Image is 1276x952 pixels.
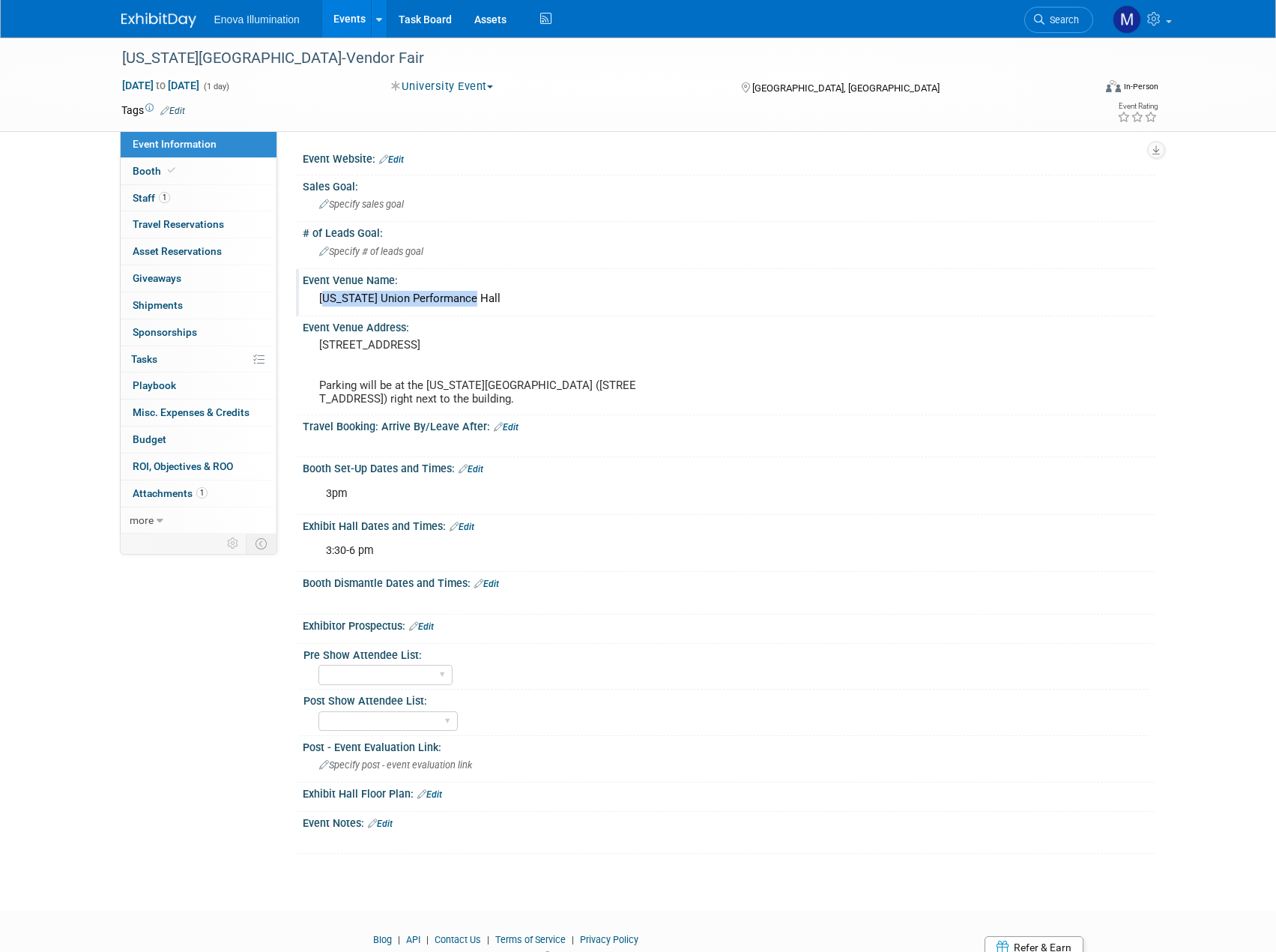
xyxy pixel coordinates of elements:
a: Edit [459,464,483,475]
i: Booth reservation complete [168,166,175,175]
a: Terms of Service [495,934,566,945]
img: Format-Inperson.png [1106,80,1121,92]
span: | [483,934,493,945]
a: Contact Us [435,934,481,945]
a: Privacy Policy [580,934,638,945]
a: API [406,934,420,945]
a: Edit [450,522,474,532]
a: Blog [373,934,392,945]
div: Exhibit Hall Floor Plan: [303,783,1155,802]
a: Edit [409,621,434,632]
a: Attachments1 [121,480,276,507]
div: Post Show Attendee List: [303,690,1149,708]
a: Misc. Expenses & Credits [121,400,276,426]
span: Staff [133,192,170,204]
span: Specify sales goal [319,199,404,210]
a: Tasks [121,346,276,373]
div: Exhibitor Prospectus: [303,615,1155,634]
a: Shipments [121,292,276,319]
div: Event Venue Name: [303,269,1155,288]
img: Max Zid [1113,5,1141,34]
a: Edit [417,789,442,800]
span: Tasks [131,353,157,365]
span: [GEOGRAPHIC_DATA], [GEOGRAPHIC_DATA] [752,82,940,94]
span: Event Information [133,138,217,150]
div: Event Rating [1117,103,1158,110]
a: Edit [379,154,404,165]
span: to [154,79,168,91]
a: Giveaways [121,265,276,292]
div: Event Format [1005,78,1159,100]
a: Edit [494,422,518,433]
div: In-Person [1123,81,1158,92]
span: | [423,934,432,945]
span: Attachments [133,487,208,499]
a: Search [1024,7,1093,33]
div: Pre Show Attendee List: [303,644,1149,663]
span: Asset Reservations [133,245,222,257]
img: ExhibitDay [121,13,196,28]
div: Exhibit Hall Dates and Times: [303,515,1155,534]
span: Budget [133,433,166,445]
span: Sponsorships [133,326,197,338]
a: Edit [368,819,393,829]
div: # of Leads Goal: [303,222,1155,241]
span: [DATE] [DATE] [121,79,200,92]
td: Tags [121,103,185,118]
a: Edit [474,579,499,589]
a: Staff1 [121,185,276,211]
div: Booth Dismantle Dates and Times: [303,572,1155,591]
div: [US_STATE][GEOGRAPHIC_DATA]-Vendor Fair [117,45,1071,72]
a: more [121,507,276,534]
div: Post - Event Evaluation Link: [303,736,1155,755]
a: Playbook [121,373,276,399]
a: Sponsorships [121,319,276,346]
span: 1 [159,192,170,203]
a: Travel Reservations [121,211,276,238]
div: Sales Goal: [303,175,1155,194]
div: 3:30-6 pm [315,536,991,566]
span: 1 [196,487,208,498]
span: Misc. Expenses & Credits [133,406,250,418]
span: | [568,934,578,945]
div: [US_STATE] Union Performance Hall [314,287,1144,310]
pre: [STREET_ADDRESS] Parking will be at the [US_STATE][GEOGRAPHIC_DATA] ([STREET_ADDRESS]) right next... [319,338,641,406]
span: (1 day) [202,82,229,91]
a: Booth [121,158,276,184]
td: Toggle Event Tabs [246,534,276,553]
span: ROI, Objectives & ROO [133,460,233,472]
div: Event Venue Address: [303,316,1155,335]
div: Booth Set-Up Dates and Times: [303,457,1155,477]
a: Event Information [121,131,276,157]
span: Search [1044,14,1079,25]
span: Booth [133,165,178,177]
div: Event Notes: [303,812,1155,831]
a: Asset Reservations [121,238,276,265]
span: more [130,514,154,526]
span: Shipments [133,299,183,311]
span: Travel Reservations [133,218,224,230]
span: Giveaways [133,272,181,284]
button: University Event [386,79,499,94]
a: Budget [121,427,276,453]
div: Event Website: [303,148,1155,167]
span: Specify # of leads goal [319,246,423,257]
div: Travel Booking: Arrive By/Leave After: [303,415,1155,435]
a: Edit [160,106,185,116]
a: ROI, Objectives & ROO [121,454,276,480]
span: Specify post - event evaluation link [319,759,472,771]
span: Playbook [133,379,176,391]
span: | [394,934,404,945]
td: Personalize Event Tab Strip [220,534,247,553]
div: 3pm [315,479,991,509]
span: Enova Illumination [214,13,300,25]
